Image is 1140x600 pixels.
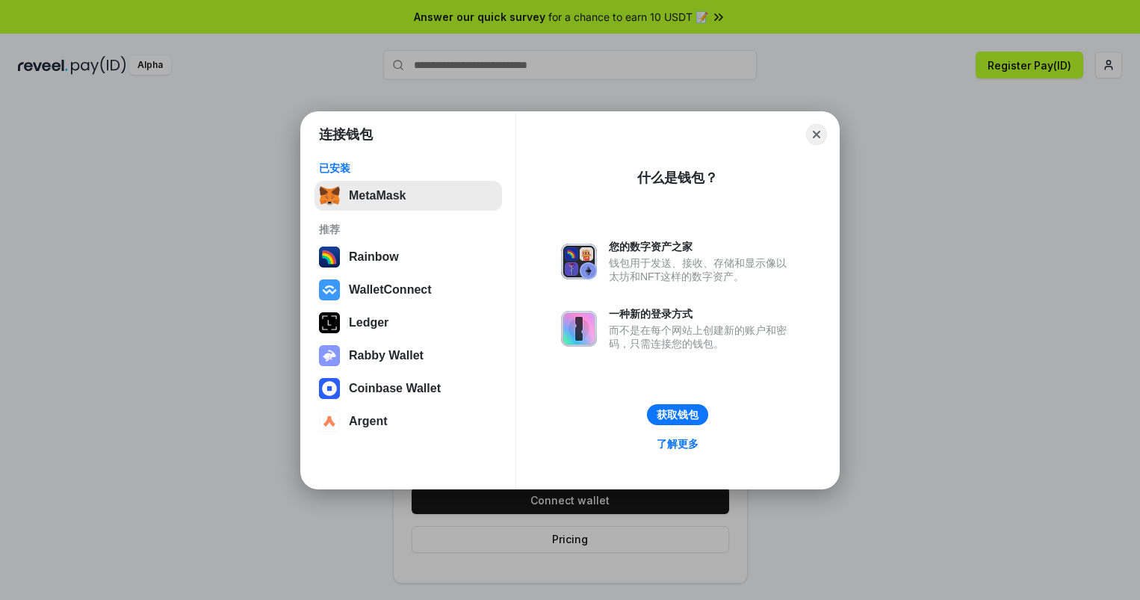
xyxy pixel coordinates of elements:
img: svg+xml,%3Csvg%20width%3D%2228%22%20height%3D%2228%22%20viewBox%3D%220%200%2028%2028%22%20fill%3D... [319,279,340,300]
button: Coinbase Wallet [315,374,502,403]
div: MetaMask [349,189,406,202]
button: Argent [315,406,502,436]
div: 您的数字资产之家 [609,240,794,253]
a: 了解更多 [648,434,707,454]
img: svg+xml,%3Csvg%20width%3D%2228%22%20height%3D%2228%22%20viewBox%3D%220%200%2028%2028%22%20fill%3D... [319,411,340,432]
button: Close [806,124,827,145]
button: Ledger [315,308,502,338]
img: svg+xml,%3Csvg%20width%3D%22120%22%20height%3D%22120%22%20viewBox%3D%220%200%20120%20120%22%20fil... [319,247,340,267]
div: Ledger [349,316,388,330]
img: svg+xml,%3Csvg%20xmlns%3D%22http%3A%2F%2Fwww.w3.org%2F2000%2Fsvg%22%20fill%3D%22none%22%20viewBox... [319,345,340,366]
div: Argent [349,415,388,428]
div: 已安装 [319,161,498,175]
div: 而不是在每个网站上创建新的账户和密码，只需连接您的钱包。 [609,324,794,350]
h1: 连接钱包 [319,126,373,143]
img: svg+xml,%3Csvg%20xmlns%3D%22http%3A%2F%2Fwww.w3.org%2F2000%2Fsvg%22%20fill%3D%22none%22%20viewBox... [561,244,597,279]
img: svg+xml,%3Csvg%20width%3D%2228%22%20height%3D%2228%22%20viewBox%3D%220%200%2028%2028%22%20fill%3D... [319,378,340,399]
div: Rainbow [349,250,399,264]
img: svg+xml,%3Csvg%20fill%3D%22none%22%20height%3D%2233%22%20viewBox%3D%220%200%2035%2033%22%20width%... [319,185,340,206]
img: svg+xml,%3Csvg%20xmlns%3D%22http%3A%2F%2Fwww.w3.org%2F2000%2Fsvg%22%20width%3D%2228%22%20height%3... [319,312,340,333]
div: 了解更多 [657,437,698,451]
button: WalletConnect [315,275,502,305]
div: Rabby Wallet [349,349,424,362]
div: 一种新的登录方式 [609,307,794,321]
button: MetaMask [315,181,502,211]
div: 钱包用于发送、接收、存储和显示像以太坊和NFT这样的数字资产。 [609,256,794,283]
button: Rabby Wallet [315,341,502,371]
div: WalletConnect [349,283,432,297]
div: Coinbase Wallet [349,382,441,395]
button: Rainbow [315,242,502,272]
button: 获取钱包 [647,404,708,425]
div: 推荐 [319,223,498,236]
div: 获取钱包 [657,408,698,421]
img: svg+xml,%3Csvg%20xmlns%3D%22http%3A%2F%2Fwww.w3.org%2F2000%2Fsvg%22%20fill%3D%22none%22%20viewBox... [561,311,597,347]
div: 什么是钱包？ [637,169,718,187]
